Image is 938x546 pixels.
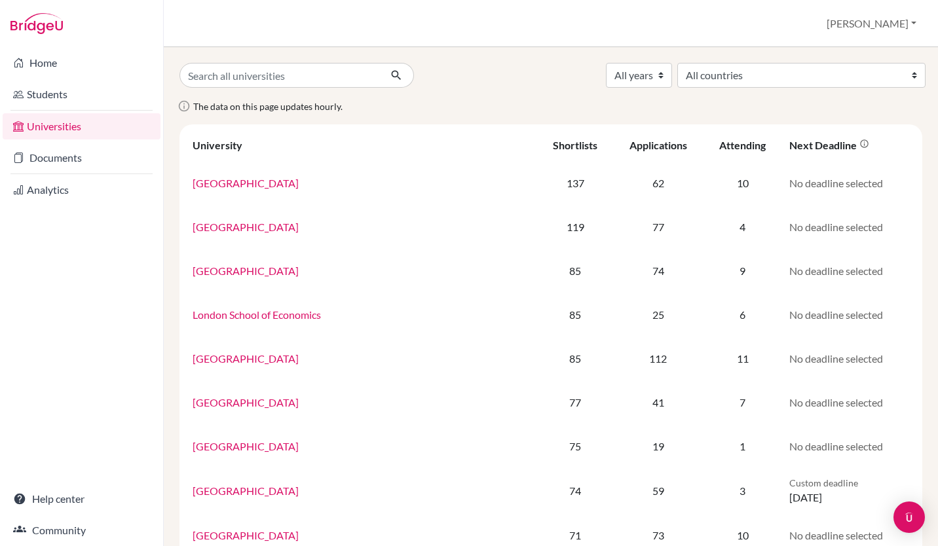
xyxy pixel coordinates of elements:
span: No deadline selected [789,264,883,277]
td: 6 [704,293,781,337]
td: 10 [704,161,781,205]
a: Home [3,50,160,76]
span: No deadline selected [789,221,883,233]
a: [GEOGRAPHIC_DATA] [193,352,299,365]
a: [GEOGRAPHIC_DATA] [193,264,299,277]
a: [GEOGRAPHIC_DATA] [193,440,299,452]
div: Shortlists [553,139,597,151]
a: [GEOGRAPHIC_DATA] [193,221,299,233]
span: No deadline selected [789,529,883,541]
td: 75 [538,424,612,468]
td: 137 [538,161,612,205]
td: 41 [612,380,703,424]
td: 7 [704,380,781,424]
a: Students [3,81,160,107]
td: 119 [538,205,612,249]
th: University [185,130,538,161]
td: 19 [612,424,703,468]
a: [GEOGRAPHIC_DATA] [193,484,299,497]
td: 3 [704,468,781,513]
td: 11 [704,337,781,380]
td: [DATE] [781,468,917,513]
td: 25 [612,293,703,337]
span: The data on this page updates hourly. [193,101,343,112]
td: 9 [704,249,781,293]
a: Documents [3,145,160,171]
a: [GEOGRAPHIC_DATA] [193,529,299,541]
span: No deadline selected [789,396,883,409]
td: 59 [612,468,703,513]
td: 1 [704,424,781,468]
button: [PERSON_NAME] [821,11,922,36]
a: Universities [3,113,160,139]
td: 112 [612,337,703,380]
a: Community [3,517,160,543]
a: Analytics [3,177,160,203]
td: 62 [612,161,703,205]
a: London School of Economics [193,308,321,321]
span: No deadline selected [789,177,883,189]
span: No deadline selected [789,308,883,321]
div: Next deadline [789,139,869,151]
td: 85 [538,337,612,380]
input: Search all universities [179,63,380,88]
img: Bridge-U [10,13,63,34]
a: [GEOGRAPHIC_DATA] [193,177,299,189]
div: Attending [719,139,766,151]
td: 77 [538,380,612,424]
span: No deadline selected [789,352,883,365]
p: Custom deadline [789,476,909,490]
td: 85 [538,249,612,293]
td: 4 [704,205,781,249]
a: [GEOGRAPHIC_DATA] [193,396,299,409]
td: 77 [612,205,703,249]
td: 74 [538,468,612,513]
td: 85 [538,293,612,337]
td: 74 [612,249,703,293]
span: No deadline selected [789,440,883,452]
div: Applications [629,139,687,151]
a: Help center [3,486,160,512]
div: Open Intercom Messenger [893,501,925,533]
